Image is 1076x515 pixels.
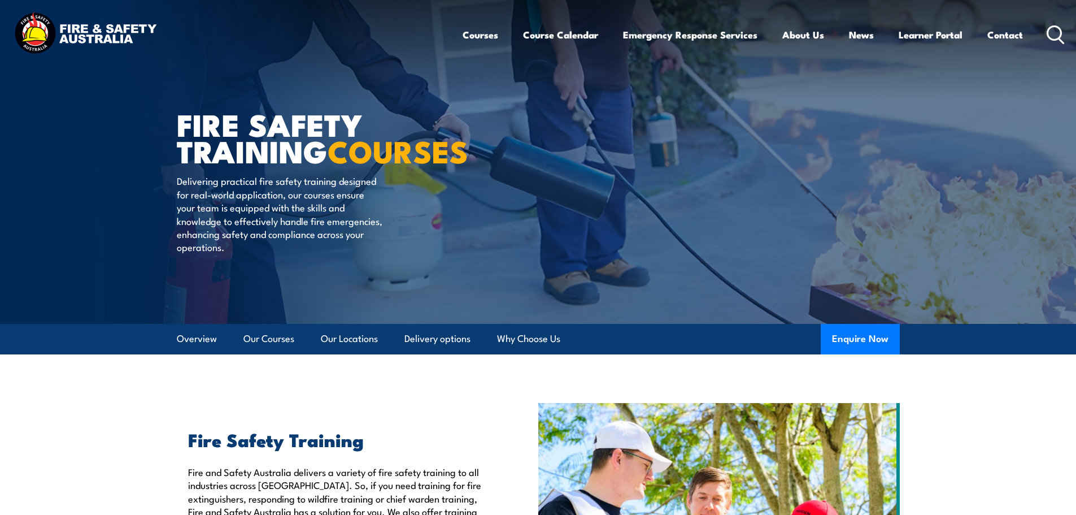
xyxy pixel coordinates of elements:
[523,20,598,50] a: Course Calendar
[463,20,498,50] a: Courses
[623,20,757,50] a: Emergency Response Services
[321,324,378,354] a: Our Locations
[243,324,294,354] a: Our Courses
[849,20,874,50] a: News
[188,431,486,447] h2: Fire Safety Training
[782,20,824,50] a: About Us
[404,324,471,354] a: Delivery options
[987,20,1023,50] a: Contact
[328,127,468,174] strong: COURSES
[177,111,456,163] h1: FIRE SAFETY TRAINING
[177,324,217,354] a: Overview
[177,174,383,253] p: Delivering practical fire safety training designed for real-world application, our courses ensure...
[899,20,962,50] a: Learner Portal
[497,324,560,354] a: Why Choose Us
[821,324,900,354] button: Enquire Now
